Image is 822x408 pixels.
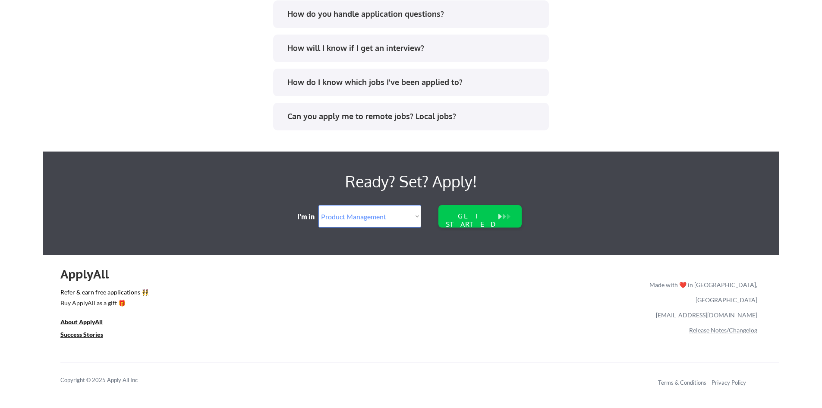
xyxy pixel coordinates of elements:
[712,379,746,386] a: Privacy Policy
[297,212,321,221] div: I'm in
[60,330,115,341] a: Success Stories
[287,9,541,19] div: How do you handle application questions?
[60,300,147,306] div: Buy ApplyAll as a gift 🎁
[287,111,541,122] div: Can you apply me to remote jobs? Local jobs?
[656,311,757,319] a: [EMAIL_ADDRESS][DOMAIN_NAME]
[60,317,115,328] a: About ApplyAll
[60,267,119,281] div: ApplyAll
[444,212,499,228] div: GET STARTED
[60,298,147,309] a: Buy ApplyAll as a gift 🎁
[60,376,160,385] div: Copyright © 2025 Apply All Inc
[60,289,469,298] a: Refer & earn free applications 👯‍♀️
[287,43,541,54] div: How will I know if I get an interview?
[658,379,706,386] a: Terms & Conditions
[689,326,757,334] a: Release Notes/Changelog
[164,169,658,194] div: Ready? Set? Apply!
[287,77,541,88] div: How do I know which jobs I've been applied to?
[60,331,103,338] u: Success Stories
[60,318,103,326] u: About ApplyAll
[646,277,757,307] div: Made with ❤️ in [GEOGRAPHIC_DATA], [GEOGRAPHIC_DATA]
